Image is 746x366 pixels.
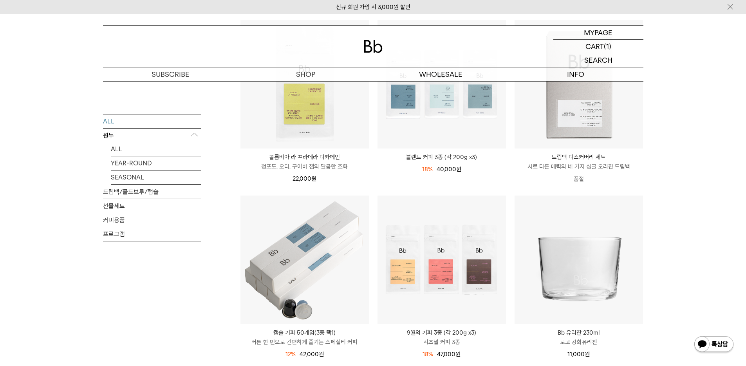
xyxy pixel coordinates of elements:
a: CART (1) [553,40,643,53]
span: 원 [311,175,316,182]
span: 22,000 [293,175,316,182]
p: MYPAGE [584,26,612,39]
span: 원 [455,351,461,358]
span: 40,000 [437,166,461,173]
span: 원 [319,351,324,358]
p: 캡슐 커피 50개입(3종 택1) [240,328,369,337]
img: Bb 유리잔 230ml [515,196,643,324]
a: MYPAGE [553,26,643,40]
span: 47,000 [437,351,461,358]
img: 9월의 커피 3종 (각 200g x3) [378,196,506,324]
img: 콜롬비아 라 프라데라 디카페인 [240,20,369,149]
p: CART [585,40,604,53]
a: 캡슐 커피 50개입(3종 택1) 버튼 한 번으로 간편하게 즐기는 스페셜티 커피 [240,328,369,347]
a: SHOP [238,67,373,81]
p: 로고 강화유리잔 [515,337,643,347]
a: 선물세트 [103,199,201,212]
span: 원 [585,351,590,358]
a: 신규 회원 가입 시 3,000원 할인 [336,4,410,11]
img: 로고 [364,40,383,53]
img: 블렌드 커피 3종 (각 200g x3) [378,20,506,149]
a: 커피용품 [103,213,201,226]
div: 12% [285,350,296,359]
p: 서로 다른 매력의 네 가지 싱글 오리진 드립백 [515,162,643,171]
a: SUBSCRIBE [103,67,238,81]
span: 11,000 [567,351,590,358]
a: SEASONAL [111,170,201,184]
p: INFO [508,67,643,81]
a: 9월의 커피 3종 (각 200g x3) 시즈널 커피 3종 [378,328,506,347]
img: 캡슐 커피 50개입(3종 택1) [240,196,369,324]
p: 버튼 한 번으로 간편하게 즐기는 스페셜티 커피 [240,337,369,347]
span: 원 [456,166,461,173]
p: 시즈널 커피 3종 [378,337,506,347]
p: 원두 [103,128,201,142]
div: 18% [422,165,433,174]
p: 품절 [515,171,643,187]
img: 카카오톡 채널 1:1 채팅 버튼 [694,335,734,354]
p: (1) [604,40,611,53]
a: Bb 유리잔 230ml 로고 강화유리잔 [515,328,643,347]
a: 드립백 디스커버리 세트 서로 다른 매력의 네 가지 싱글 오리진 드립백 [515,152,643,171]
a: 콜롬비아 라 프라데라 디카페인 청포도, 오디, 구아바 잼의 달콤한 조화 [240,152,369,171]
div: 18% [423,350,433,359]
a: 프로그램 [103,227,201,241]
a: ALL [103,114,201,128]
span: 42,000 [300,351,324,358]
img: 드립백 디스커버리 세트 [515,20,643,149]
p: WHOLESALE [373,67,508,81]
p: SEARCH [584,53,612,67]
p: 드립백 디스커버리 세트 [515,152,643,162]
a: YEAR-ROUND [111,156,201,170]
p: 청포도, 오디, 구아바 잼의 달콤한 조화 [240,162,369,171]
p: 9월의 커피 3종 (각 200g x3) [378,328,506,337]
a: 블렌드 커피 3종 (각 200g x3) [378,152,506,162]
p: 콜롬비아 라 프라데라 디카페인 [240,152,369,162]
a: 드립백/콜드브루/캡슐 [103,185,201,198]
a: ALL [111,142,201,156]
p: Bb 유리잔 230ml [515,328,643,337]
